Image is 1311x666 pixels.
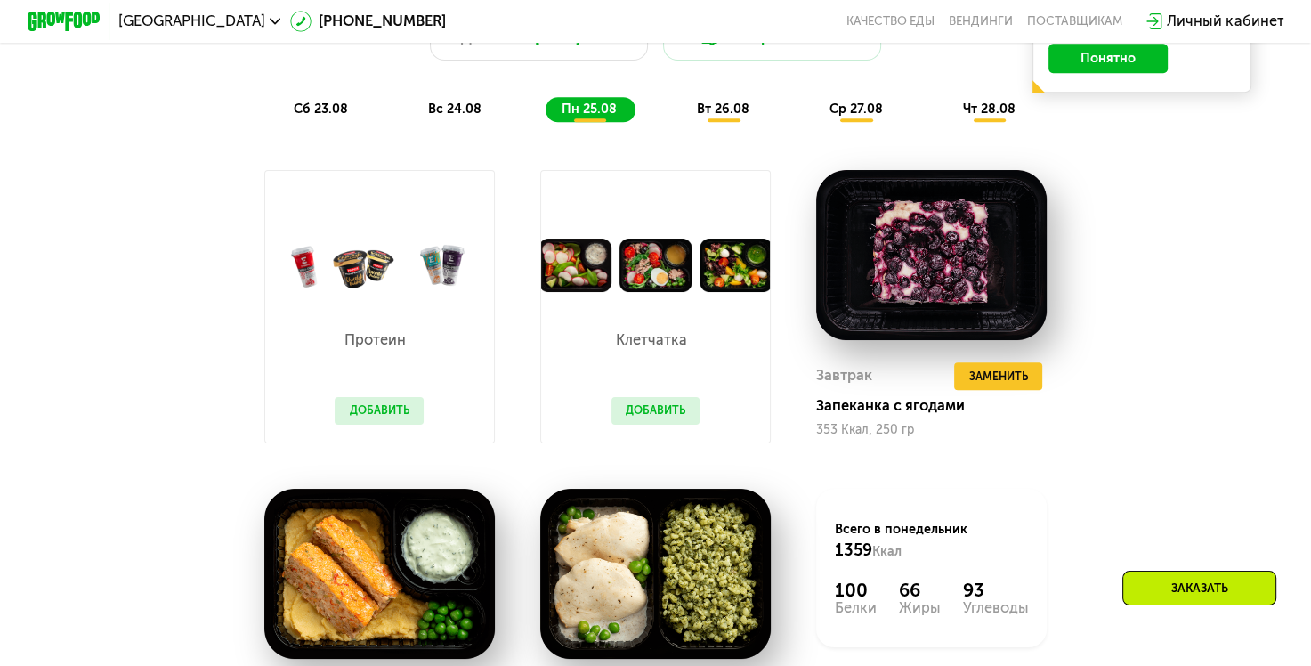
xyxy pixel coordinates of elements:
[816,397,1062,415] div: Запеканка с ягодами
[969,368,1028,386] span: Заменить
[1027,14,1122,28] div: поставщикам
[899,580,941,602] div: 66
[816,362,872,390] div: Завтрак
[611,333,692,347] p: Клетчатка
[835,521,1029,561] div: Всего в понедельник
[290,11,447,33] a: [PHONE_NUMBER]
[963,580,1029,602] div: 93
[963,102,1016,117] span: чт 28.08
[835,580,877,602] div: 100
[872,544,902,559] span: Ккал
[118,14,265,28] span: [GEOGRAPHIC_DATA]
[1048,44,1168,73] button: Понятно
[829,102,883,117] span: ср 27.08
[963,601,1029,615] div: Углеводы
[899,601,941,615] div: Жиры
[954,362,1042,390] button: Заменить
[816,423,1047,437] div: 353 Ккал, 250 гр
[835,540,872,560] span: 1359
[697,102,749,117] span: вт 26.08
[835,601,877,615] div: Белки
[1122,571,1276,605] div: Заказать
[428,102,482,117] span: вс 24.08
[335,333,415,347] p: Протеин
[1167,11,1283,33] div: Личный кабинет
[611,397,700,425] button: Добавить
[846,14,935,28] a: Качество еды
[949,14,1013,28] a: Вендинги
[562,102,617,117] span: пн 25.08
[294,102,348,117] span: сб 23.08
[335,397,424,425] button: Добавить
